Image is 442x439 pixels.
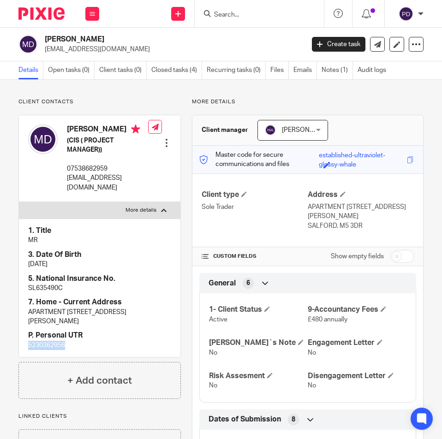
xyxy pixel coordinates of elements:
span: General [209,279,236,288]
a: Notes (1) [322,61,353,79]
p: Client contacts [18,98,181,106]
h4: Risk Assesment [209,371,308,381]
h4: 1. Title [28,226,171,236]
img: svg%3E [265,125,276,136]
span: 8 [292,415,295,424]
h4: Address [308,190,414,200]
a: Open tasks (0) [48,61,95,79]
h4: Disengagement Letter [308,371,406,381]
h4: + Add contact [67,374,132,388]
a: Emails [293,61,317,79]
img: svg%3E [18,35,38,54]
div: established-ultraviolet-glossy-whale [319,151,405,161]
a: Create task [312,37,365,52]
label: Show empty fields [331,252,384,261]
img: svg%3E [28,125,58,154]
span: [PERSON_NAME] [282,127,333,133]
h4: CUSTOM FIELDS [202,253,308,260]
a: Recurring tasks (0) [207,61,266,79]
span: £480 annually [308,316,347,323]
a: Files [270,61,289,79]
p: Sole Trader [202,202,308,212]
span: Dates of Submission [209,415,281,424]
p: More details [125,207,156,214]
span: 6 [246,279,250,288]
p: MR [28,236,171,245]
span: No [209,382,217,389]
h4: 1- Client Status [209,305,308,314]
a: Audit logs [358,61,391,79]
p: APARTMENT [STREET_ADDRESS][PERSON_NAME] [308,202,414,221]
p: 07538682959 [67,164,148,173]
p: Linked clients [18,413,181,420]
span: No [308,382,316,389]
h4: 7. Home - Current Address [28,297,171,307]
h4: 3. Date Of Birth [28,250,171,260]
h5: (CIS ( PROJECT MANAGER)) [67,136,148,155]
a: Closed tasks (4) [151,61,202,79]
p: [DATE] [28,260,171,269]
span: Active [209,316,227,323]
span: No [308,350,316,356]
img: svg%3E [399,6,413,21]
h4: Engagement Letter [308,338,406,348]
h4: 9-Accountancy Fees [308,305,406,314]
h4: P. Personal UTR [28,331,171,340]
img: Pixie [18,7,65,20]
input: Search [213,11,296,19]
h4: 5. National Insurance No. [28,274,171,284]
p: [EMAIL_ADDRESS][DOMAIN_NAME] [45,45,298,54]
p: 5230362956 [28,341,171,350]
span: No [209,350,217,356]
p: SL635490C [28,284,171,293]
a: Client tasks (0) [99,61,147,79]
p: Master code for secure communications and files [199,150,319,169]
p: APARTMENT [STREET_ADDRESS][PERSON_NAME] [28,308,171,326]
a: Details [18,61,43,79]
h2: [PERSON_NAME] [45,35,247,44]
h3: Client manager [202,125,248,135]
p: SALFORD, M5 3DR [308,221,414,231]
p: More details [192,98,424,106]
h4: [PERSON_NAME]`s Note [209,338,308,348]
p: [EMAIL_ADDRESS][DOMAIN_NAME] [67,173,148,192]
h4: [PERSON_NAME] [67,125,148,136]
i: Primary [131,125,140,134]
h4: Client type [202,190,308,200]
